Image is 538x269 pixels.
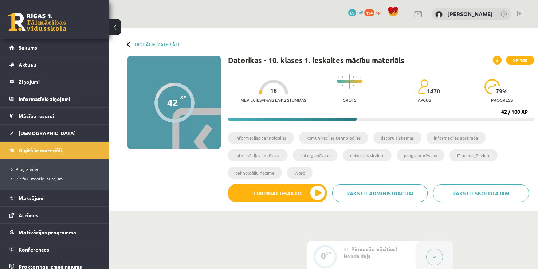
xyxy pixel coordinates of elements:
[11,166,102,172] a: Programma
[167,97,178,108] div: 42
[338,76,339,78] img: icon-short-line-57e1e144782c952c97e751825c79c345078a6d821885a25fce030b3d8c18986b.svg
[484,79,500,94] img: icon-progress-161ccf0a02000e728c5f80fcf4c31c7af3da0e1684b2b1d7c360e028c24a22f1.svg
[373,132,421,144] li: datoru sistēmas
[8,13,66,31] a: Rīgas 1. Tālmācības vidusskola
[9,142,100,159] a: Digitālie materiāli
[293,149,338,161] li: datu glabāšana
[348,9,363,15] a: 69 mP
[228,149,288,161] li: informācijas kodēšana
[228,132,294,144] li: informācijas tehnoloģijas
[180,94,186,100] span: XP
[9,207,100,223] a: Atzīmes
[496,88,508,94] span: 79 %
[19,90,100,107] legend: Informatīvie ziņojumi
[353,85,354,86] img: icon-short-line-57e1e144782c952c97e751825c79c345078a6d821885a25fce030b3d8c18986b.svg
[342,76,343,78] img: icon-short-line-57e1e144782c952c97e751825c79c345078a6d821885a25fce030b3d8c18986b.svg
[447,10,493,17] a: [PERSON_NAME]
[228,184,327,202] button: Turpināt iesākto
[326,252,331,256] div: XP
[19,44,37,51] span: Sākums
[360,85,361,86] img: icon-short-line-57e1e144782c952c97e751825c79c345078a6d821885a25fce030b3d8c18986b.svg
[19,212,38,218] span: Atzīmes
[338,85,339,86] img: icon-short-line-57e1e144782c952c97e751825c79c345078a6d821885a25fce030b3d8c18986b.svg
[360,76,361,78] img: icon-short-line-57e1e144782c952c97e751825c79c345078a6d821885a25fce030b3d8c18986b.svg
[418,97,433,102] p: apgūst
[19,61,36,68] span: Aktuāli
[397,149,444,161] li: programmēšana
[357,9,363,15] span: mP
[9,125,100,141] a: [DEMOGRAPHIC_DATA]
[348,9,356,16] span: 69
[9,190,100,206] a: Maksājumi
[9,241,100,258] a: Konferences
[343,149,392,161] li: datorikas virzieni
[19,73,100,90] legend: Ziņojumi
[342,85,343,86] img: icon-short-line-57e1e144782c952c97e751825c79c345078a6d821885a25fce030b3d8c18986b.svg
[11,175,102,182] a: Biežāk uzdotie jautājumi
[364,9,374,16] span: 194
[19,229,76,235] span: Motivācijas programma
[241,97,306,102] p: Nepieciešamais laiks stundās
[9,56,100,73] a: Aktuāli
[19,190,100,206] legend: Maksājumi
[321,253,326,259] div: 0
[19,113,54,119] span: Mācību resursi
[270,87,277,94] span: 18
[343,97,356,102] p: Grūts
[9,73,100,90] a: Ziņojumi
[287,167,313,179] li: Word
[376,9,380,15] span: xp
[11,176,64,182] span: Biežāk uzdotie jautājumi
[427,88,440,94] span: 1470
[418,79,428,94] img: students-c634bb4e5e11cddfef0936a35e636f08e4e9abd3cc4e673bd6f9a4125e45ecb1.svg
[19,246,49,253] span: Konferences
[19,130,76,136] span: [DEMOGRAPHIC_DATA]
[9,39,100,56] a: Sākums
[9,90,100,107] a: Informatīvie ziņojumi
[299,132,368,144] li: komunikācijas tehnoloģijas
[343,246,349,252] span: #1
[228,56,404,65] h1: Datorikas - 10. klases 1. ieskaites mācību materiāls
[427,132,486,144] li: informācijas apstrāde
[11,166,38,172] span: Programma
[332,184,428,202] a: Rakstīt administrācijai
[9,224,100,241] a: Motivācijas programma
[228,167,282,179] li: tehnoloģiju nozīme
[135,42,179,47] a: Digitālie materiāli
[349,74,350,89] img: icon-long-line-d9ea69661e0d244f92f715978eff75569469978d946b2353a9bb055b3ed8787d.svg
[353,76,354,78] img: icon-short-line-57e1e144782c952c97e751825c79c345078a6d821885a25fce030b3d8c18986b.svg
[343,246,397,259] span: Pirms sāc mācīties! Ievada daļa
[449,149,498,161] li: IT pamatjēdzieni
[506,56,534,65] span: XP 100
[491,97,513,102] p: progress
[435,11,443,18] img: Darja Vasiļevska
[9,108,100,124] a: Mācību resursi
[364,9,384,15] a: 194 xp
[19,147,62,153] span: Digitālie materiāli
[433,184,529,202] a: Rakstīt skolotājam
